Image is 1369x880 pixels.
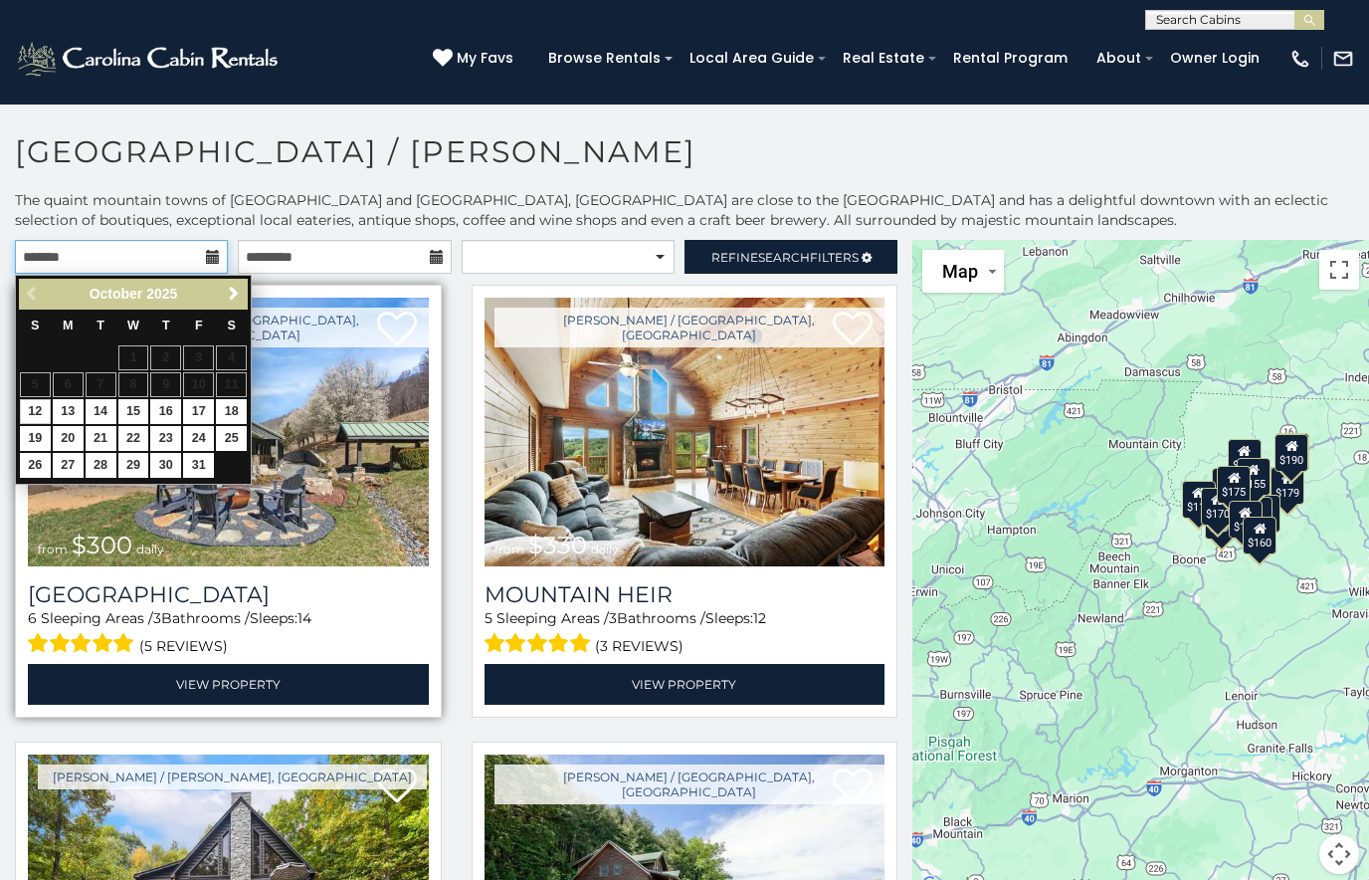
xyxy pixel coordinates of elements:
[485,608,885,659] div: Sleeping Areas / Bathrooms / Sleeps:
[485,664,885,705] a: View Property
[53,453,84,478] a: 27
[494,765,885,804] a: [PERSON_NAME] / [GEOGRAPHIC_DATA], [GEOGRAPHIC_DATA]
[1274,432,1308,470] div: $250
[1319,250,1359,290] button: Toggle fullscreen view
[1181,481,1215,519] div: $110
[943,43,1077,74] a: Rental Program
[31,319,39,332] span: Sunday
[86,399,116,424] a: 14
[833,43,934,74] a: Real Estate
[150,426,181,451] a: 23
[53,399,84,424] a: 13
[86,426,116,451] a: 21
[139,633,228,659] span: (5 reviews)
[1274,433,1308,471] div: $190
[1238,496,1271,534] div: $170
[20,399,51,424] a: 12
[1201,487,1235,525] div: $170
[216,426,247,451] a: 25
[118,453,149,478] a: 29
[1271,466,1304,504] div: $179
[609,609,617,627] span: 3
[153,609,161,627] span: 3
[297,609,311,627] span: 14
[136,542,164,556] span: daily
[485,609,492,627] span: 5
[195,319,203,332] span: Friday
[1236,458,1270,496] div: $155
[226,286,242,302] span: Next
[1229,500,1263,538] div: $190
[758,250,810,265] span: Search
[485,581,885,608] a: Mountain Heir
[38,765,427,789] a: [PERSON_NAME] / [PERSON_NAME], [GEOGRAPHIC_DATA]
[684,240,897,274] a: RefineSearchFilters
[433,48,518,70] a: My Favs
[753,609,766,627] span: 12
[90,286,143,302] span: October
[1332,48,1354,70] img: mail-regular-white.png
[1319,834,1359,874] button: Map camera controls
[485,298,885,566] img: Mountain Heir
[538,43,671,74] a: Browse Rentals
[28,581,429,608] h3: Bluff View Farm
[457,48,513,69] span: My Favs
[150,399,181,424] a: 16
[216,399,247,424] a: 18
[1217,466,1251,504] div: $175
[1246,495,1279,533] div: $180
[221,282,246,307] a: Next
[86,453,116,478] a: 28
[28,609,37,627] span: 6
[942,261,978,282] span: Map
[72,531,132,559] span: $300
[28,608,429,659] div: Sleeping Areas / Bathrooms / Sleeps:
[20,453,51,478] a: 26
[1205,501,1239,539] div: $200
[183,426,214,451] a: 24
[591,542,619,556] span: daily
[1160,43,1270,74] a: Owner Login
[150,453,181,478] a: 30
[1086,43,1151,74] a: About
[146,286,177,302] span: 2025
[183,453,214,478] a: 31
[63,319,74,332] span: Monday
[28,664,429,705] a: View Property
[922,250,1004,293] button: Change map style
[20,426,51,451] a: 19
[1243,517,1276,554] div: $160
[127,319,139,332] span: Wednesday
[118,426,149,451] a: 22
[494,308,885,347] a: [PERSON_NAME] / [GEOGRAPHIC_DATA], [GEOGRAPHIC_DATA]
[53,426,84,451] a: 20
[28,581,429,608] a: [GEOGRAPHIC_DATA]
[595,633,684,659] span: (3 reviews)
[680,43,824,74] a: Local Area Guide
[38,542,68,556] span: from
[15,39,284,79] img: White-1-2.png
[118,399,149,424] a: 15
[711,250,859,265] span: Refine Filters
[528,531,587,559] span: $330
[228,319,236,332] span: Saturday
[1227,438,1261,476] div: $300
[97,319,104,332] span: Tuesday
[183,399,214,424] a: 17
[485,298,885,566] a: Mountain Heir from $330 daily
[1289,48,1311,70] img: phone-regular-white.png
[162,319,170,332] span: Thursday
[494,542,524,556] span: from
